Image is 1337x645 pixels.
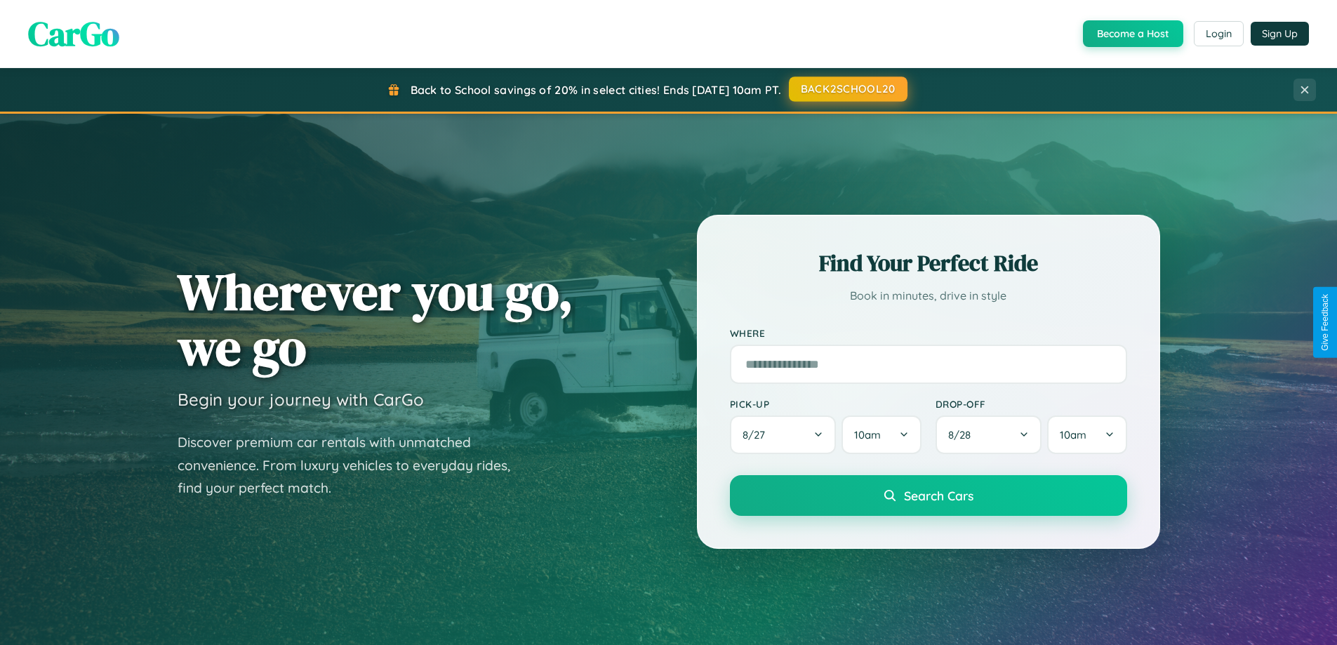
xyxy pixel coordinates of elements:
button: 8/28 [936,415,1042,454]
p: Book in minutes, drive in style [730,286,1127,306]
span: Back to School savings of 20% in select cities! Ends [DATE] 10am PT. [411,83,781,97]
div: Give Feedback [1320,294,1330,351]
span: Search Cars [904,488,973,503]
button: Sign Up [1251,22,1309,46]
button: 10am [842,415,921,454]
span: 8 / 28 [948,428,978,441]
label: Where [730,327,1127,339]
label: Pick-up [730,398,922,410]
span: CarGo [28,11,119,57]
button: Login [1194,21,1244,46]
button: BACK2SCHOOL20 [789,77,907,102]
button: Become a Host [1083,20,1183,47]
button: Search Cars [730,475,1127,516]
h3: Begin your journey with CarGo [178,389,424,410]
button: 10am [1047,415,1126,454]
button: 8/27 [730,415,837,454]
span: 10am [1060,428,1086,441]
h2: Find Your Perfect Ride [730,248,1127,279]
label: Drop-off [936,398,1127,410]
span: 8 / 27 [743,428,772,441]
span: 10am [854,428,881,441]
p: Discover premium car rentals with unmatched convenience. From luxury vehicles to everyday rides, ... [178,431,528,500]
h1: Wherever you go, we go [178,264,573,375]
